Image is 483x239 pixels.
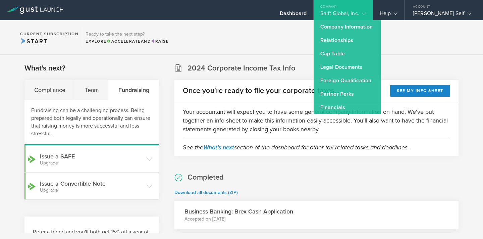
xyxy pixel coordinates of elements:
div: Fundraising [109,80,159,100]
em: See the section of the dashboard for other tax related tasks and deadlines. [183,144,409,151]
small: Upgrade [40,161,143,165]
h2: What's next? [24,63,65,73]
small: Upgrade [40,188,143,193]
div: Ready to take the next step?ExploreAccelerateandRaise [82,27,172,48]
button: See my info sheet [390,85,450,97]
a: What's next [203,144,234,151]
div: Explore [86,38,169,44]
span: Accelerate [107,39,141,44]
span: Start [20,38,47,45]
p: Accepted on [DATE] [184,216,293,223]
div: Team [75,80,109,100]
span: and [107,39,151,44]
h2: Completed [187,173,224,182]
h2: 2024 Corporate Income Tax Info [187,63,296,73]
div: Shift Global, Inc. [320,10,366,20]
div: Fundraising can be a challenging process. Being prepared both legally and operationally can ensur... [24,100,159,145]
p: Your accountant will expect you to have some general company information on hand. We've put toget... [183,107,450,134]
h3: Issue a SAFE [40,152,143,165]
div: Dashboard [280,10,307,20]
h3: Ready to take the next step? [86,32,169,37]
a: Download all documents (ZIP) [174,190,238,195]
div: Compliance [24,80,75,100]
div: [PERSON_NAME] Self [413,10,471,20]
span: Raise [151,39,169,44]
h3: Business Banking: Brex Cash Application [184,207,293,216]
h3: Issue a Convertible Note [40,179,143,193]
h2: Once you're ready to file your corporate taxes... [183,86,339,96]
h2: Current Subscription [20,32,78,36]
div: Help [380,10,397,20]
